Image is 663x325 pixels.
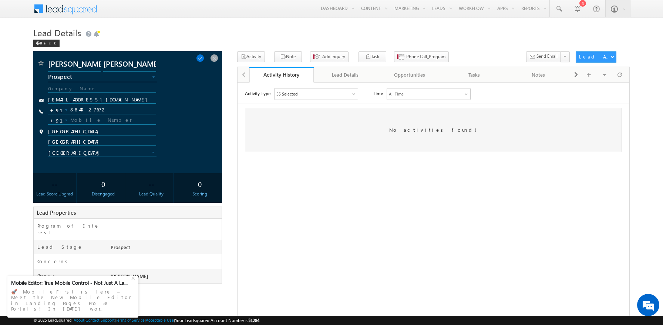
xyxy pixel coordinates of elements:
div: Activity History [255,71,308,78]
input: Mobile Number [48,116,157,125]
div: No activities found! [7,25,384,70]
span: Add Inquiry [322,53,345,60]
span: Phone Call_Program [406,53,445,60]
span: Lead Properties [37,209,76,216]
div: Chat with us now [38,39,124,48]
div: Tasks [448,70,500,79]
div: Disengaged [83,191,123,197]
div: 🚀 Mobile-First is Here – Meet the New Mobile Editor in Landing Pages Pro & Portals! In [DATE] wor... [11,287,135,314]
a: Opportunities [378,67,442,83]
span: Prospect [48,73,141,80]
label: Owner [37,272,55,279]
span: Activity Type [7,6,33,17]
input: + [48,116,64,124]
input: Company Name [48,86,157,93]
div: -- [132,177,171,191]
a: Tasks [442,67,506,83]
span: [PERSON_NAME] [111,273,148,279]
a: Contact Support [85,318,115,322]
input: State [48,139,157,146]
div: Scoring [180,191,220,197]
button: Activity [237,51,265,62]
span: 51284 [248,318,259,323]
div: + [129,273,138,282]
div: Sales Activity,Program,Email Bounced,Email Link Clicked,Email Marked Spam & 50 more.. [37,6,120,17]
span: Your Leadsquared Account Number is [175,318,259,323]
button: Task [359,51,386,62]
input: City [48,128,157,135]
div: Notes [512,70,564,79]
button: Lead Actions [576,51,616,63]
div: Prospect [109,244,222,254]
div: 55 Selected [39,8,60,15]
button: Note [274,51,302,62]
div: Back [33,40,60,47]
button: Send Email [526,51,561,62]
div: Opportunities [384,70,435,79]
div: -- [35,177,75,191]
: Email Address [48,97,157,104]
a: Activity History [249,67,314,83]
div: 0 [83,177,123,191]
a: Prospect [48,75,157,82]
a: [GEOGRAPHIC_DATA] [48,150,157,157]
input: Last Name [103,58,156,72]
span: Send Email [536,53,558,60]
button: Phone Call_Program [394,51,449,62]
div: Lead Details [320,70,371,79]
a: Back [33,39,63,46]
span: [GEOGRAPHIC_DATA] [48,150,141,156]
div: 0 [180,177,220,191]
div: All Time [151,8,166,15]
div: Mobile Editor: True Mobile Control - Not Just A La... [11,279,130,286]
div: Minimize live chat window [121,4,139,21]
span: Lead Details [33,27,81,38]
div: Lead Quality [132,191,171,197]
img: d_60004797649_company_0_60004797649 [13,39,31,48]
a: About [74,318,84,322]
em: Start Chat [101,228,134,238]
div: Lead Actions [579,53,610,60]
span: Time [135,6,145,17]
div: Lead Score Upgrad [35,191,75,197]
button: Add Inquiry [310,51,349,62]
a: Notes [506,67,571,83]
input: + [48,106,64,114]
span: © 2025 LeadSquared | | | | | [33,317,259,324]
label: Program of Interest [37,222,102,236]
label: Concerns [37,258,70,265]
a: Terms of Service [116,318,145,322]
input: First Name [48,58,101,72]
label: Lead Stage [37,244,83,250]
a: Lead Details [314,67,378,83]
a: Acceptable Use [146,318,174,322]
input: Phone Number [48,105,157,114]
textarea: Type your message and hit 'Enter' [10,68,135,222]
